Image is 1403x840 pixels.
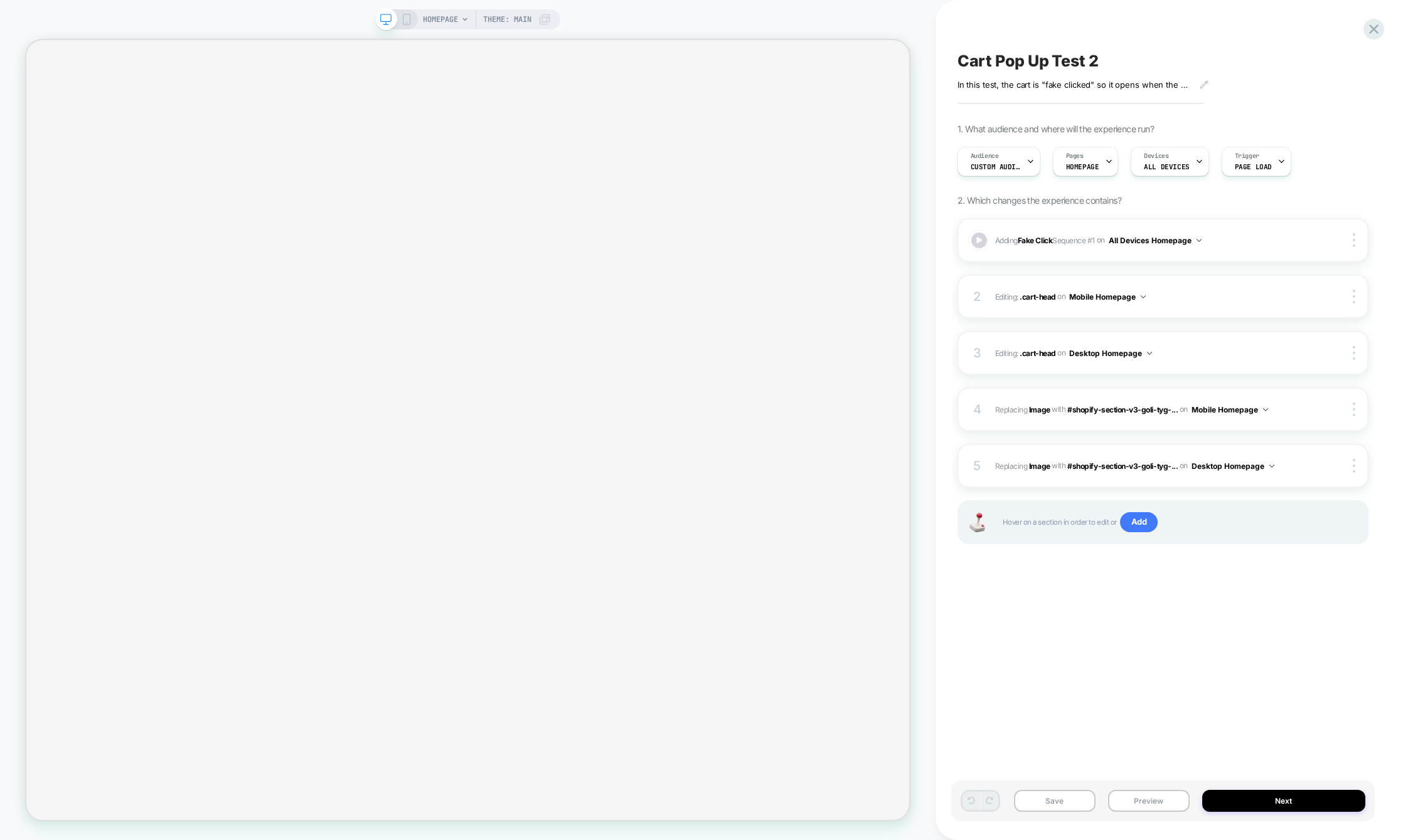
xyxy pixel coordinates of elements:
[1057,346,1065,360] span: on
[958,123,1154,134] span: 1. What audience and where will the experience run?
[1147,352,1152,355] img: down arrow
[971,285,984,308] div: 2
[1263,408,1268,411] img: down arrow
[483,9,531,29] span: Theme: MAIN
[1069,345,1152,361] button: Desktop Homepage
[971,162,1021,171] span: Custom Audience
[1052,461,1065,470] span: WITH
[1144,152,1168,160] span: Devices
[971,398,984,421] div: 4
[971,454,984,477] div: 5
[1108,790,1190,812] button: Preview
[1109,233,1202,248] button: All Devices Homepage
[1052,404,1065,414] span: WITH
[1029,461,1050,470] b: Image
[1057,290,1065,303] span: on
[1120,512,1158,532] span: Add
[1067,404,1178,414] span: #shopify-section-v3-goli-tyg-...
[1202,790,1365,812] button: Next
[995,461,1050,470] span: Replacing
[1097,233,1105,247] span: on
[1020,291,1055,301] span: .cart-head
[1326,461,1337,471] img: crossed eye
[1353,290,1355,303] img: close
[958,51,1099,70] span: Cart Pop Up Test 2
[1069,289,1146,305] button: Mobile Homepage
[1192,458,1274,474] button: Desktop Homepage
[1029,404,1050,414] b: Image
[1353,346,1355,360] img: close
[995,404,1050,414] span: Replacing
[995,289,1309,305] span: Editing :
[958,195,1121,206] span: 2. Which changes the experience contains?
[1018,235,1052,244] b: Fake Click
[1141,295,1146,298] img: down arrow
[423,9,458,29] span: HOMEPAGE
[965,513,990,532] img: Joystick
[1235,152,1259,160] span: Trigger
[1067,461,1178,470] span: #shopify-section-v3-goli-tyg-...
[1014,790,1096,812] button: Save
[971,152,999,160] span: Audience
[1144,162,1189,171] span: ALL DEVICES
[1353,402,1355,416] img: close
[995,345,1309,361] span: Editing :
[1235,162,1272,171] span: Page Load
[1020,348,1055,357] span: .cart-head
[1066,162,1099,171] span: HOMEPAGE
[971,342,984,364] div: 3
[1180,459,1188,473] span: on
[1197,239,1202,242] img: down arrow
[1192,402,1268,417] button: Mobile Homepage
[1269,465,1274,468] img: down arrow
[1003,512,1355,532] span: Hover on a section in order to edit or
[1180,402,1188,416] span: on
[1353,233,1355,247] img: close
[1326,348,1337,359] img: crossed eye
[1353,459,1355,473] img: close
[1326,235,1337,246] img: crossed eye
[958,80,1190,90] span: In this test, the cart is "fake clicked" so it opens when the page is loaded and customer has ite...
[995,233,1309,248] span: Adding Sequence # 1
[1066,152,1084,160] span: Pages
